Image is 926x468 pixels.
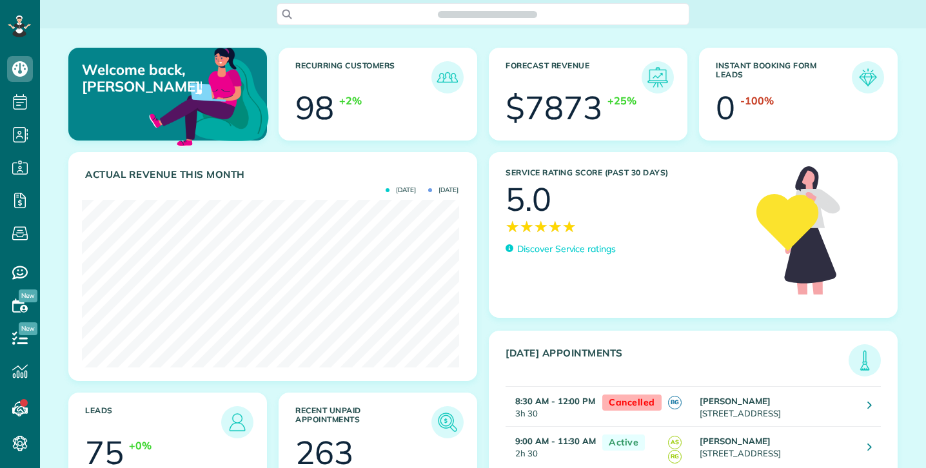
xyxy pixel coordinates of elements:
[428,187,458,193] span: [DATE]
[696,387,858,427] td: [STREET_ADDRESS]
[224,409,250,435] img: icon_leads-1bed01f49abd5b7fead27621c3d59655bb73ed531f8eeb49469d10e621d6b896.png
[506,347,849,376] h3: [DATE] Appointments
[517,242,616,256] p: Discover Service ratings
[506,242,616,256] a: Discover Service ratings
[295,92,334,124] div: 98
[716,92,735,124] div: 0
[515,396,595,406] strong: 8:30 AM - 12:00 PM
[515,436,596,446] strong: 9:00 AM - 11:30 AM
[668,396,682,409] span: BG
[506,387,596,427] td: 3h 30
[602,395,662,411] span: Cancelled
[602,434,645,451] span: Active
[82,61,202,95] p: Welcome back, [PERSON_NAME]!
[85,169,464,180] h3: Actual Revenue this month
[435,64,460,90] img: icon_recurring_customers-cf858462ba22bcd05b5a5880d41d6543d210077de5bb9ebc9590e49fd87d84ed.png
[85,406,221,438] h3: Leads
[562,215,576,238] span: ★
[668,450,682,463] span: RG
[645,64,671,90] img: icon_forecast_revenue-8c13a41c7ed35a8dcfafea3cbb826a0462acb37728057bba2d056411b612bbbe.png
[700,436,771,446] strong: [PERSON_NAME]
[506,168,744,177] h3: Service Rating score (past 30 days)
[386,187,416,193] span: [DATE]
[548,215,562,238] span: ★
[506,183,551,215] div: 5.0
[146,33,271,158] img: dashboard_welcome-42a62b7d889689a78055ac9021e634bf52bae3f8056760290aed330b23ab8690.png
[339,93,362,108] div: +2%
[506,61,642,93] h3: Forecast Revenue
[852,347,878,373] img: icon_todays_appointments-901f7ab196bb0bea1936b74009e4eb5ffbc2d2711fa7634e0d609ed5ef32b18b.png
[19,289,37,302] span: New
[129,438,152,453] div: +0%
[451,8,524,21] span: Search ZenMaid…
[506,215,520,238] span: ★
[435,409,460,435] img: icon_unpaid_appointments-47b8ce3997adf2238b356f14209ab4cced10bd1f174958f3ca8f1d0dd7fffeee.png
[716,61,852,93] h3: Instant Booking Form Leads
[520,215,534,238] span: ★
[855,64,881,90] img: icon_form_leads-04211a6a04a5b2264e4ee56bc0799ec3eb69b7e499cbb523a139df1d13a81ae0.png
[295,406,431,438] h3: Recent unpaid appointments
[700,396,771,406] strong: [PERSON_NAME]
[740,93,774,108] div: -100%
[668,436,682,449] span: AS
[295,61,431,93] h3: Recurring Customers
[506,92,602,124] div: $7873
[19,322,37,335] span: New
[607,93,636,108] div: +25%
[534,215,548,238] span: ★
